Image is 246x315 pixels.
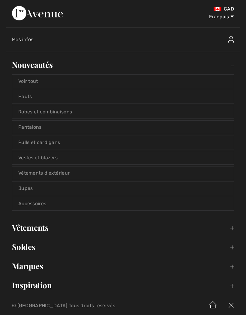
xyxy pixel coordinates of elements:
[6,221,240,234] a: Vêtements
[12,121,234,134] a: Pantalons
[12,6,63,20] img: 1ère Avenue
[12,90,234,103] a: Hauts
[12,304,145,308] p: © [GEOGRAPHIC_DATA] Tous droits reservés
[12,75,234,88] a: Voir tout
[12,37,34,42] span: Mes infos
[6,279,240,292] a: Inspiration
[12,151,234,164] a: Vestes et blazers
[12,166,234,180] a: Vêtements d'extérieur
[228,36,234,43] img: Mes infos
[6,259,240,273] a: Marques
[204,296,222,315] img: Accueil
[6,58,240,71] a: Nouveautés
[12,105,234,118] a: Robes et combinaisons
[12,197,234,210] a: Accessoires
[222,296,240,315] img: X
[12,182,234,195] a: Jupes
[6,240,240,253] a: Soldes
[12,136,234,149] a: Pulls et cardigans
[145,6,234,12] div: CAD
